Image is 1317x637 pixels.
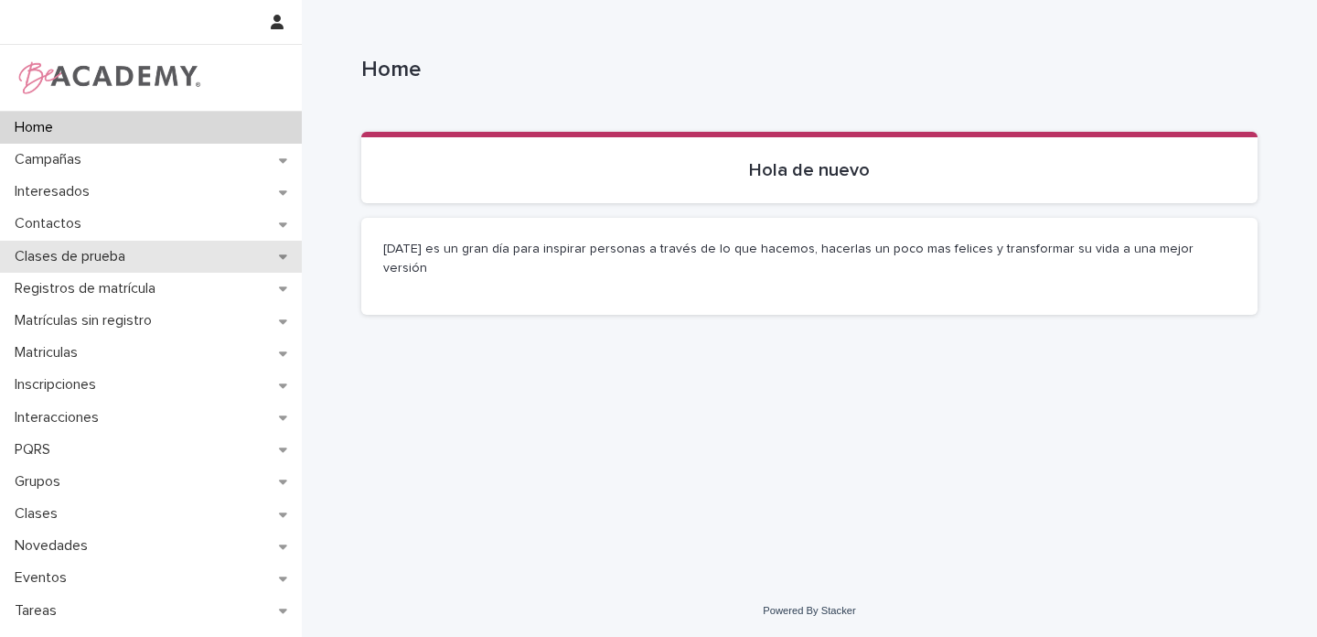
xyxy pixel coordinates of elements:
p: Matrículas sin registro [7,312,166,329]
p: Hola de nuevo [383,159,1236,181]
p: PQRS [7,441,65,459]
p: Tareas [7,602,71,620]
p: Contactos [7,215,96,232]
p: Interacciones [7,409,113,426]
p: Home [7,119,68,136]
p: Inscripciones [7,376,111,394]
p: Novedades [7,537,102,555]
p: Interesados [7,183,104,200]
p: Grupos [7,473,75,491]
img: WPrjXfSUmiLcdUfaYY4Q [15,59,202,96]
p: Clases de prueba [7,248,140,265]
p: Eventos [7,569,81,587]
p: [DATE] es un gran día para inspirar personas a través de lo que hacemos, hacerlas un poco mas fel... [383,240,1236,278]
p: Home [361,57,1250,83]
a: Powered By Stacker [763,605,855,616]
p: Clases [7,505,72,523]
p: Campañas [7,151,96,168]
p: Registros de matrícula [7,280,170,297]
p: Matriculas [7,344,92,362]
